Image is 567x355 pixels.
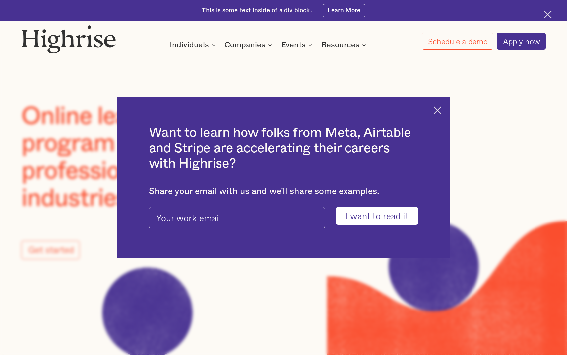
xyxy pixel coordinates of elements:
div: Individuals [170,41,209,49]
form: pop-up-modal-form [149,207,418,224]
a: Schedule a demo [422,33,493,50]
div: Resources [321,41,359,49]
div: Events [281,41,314,49]
div: Companies [224,41,274,49]
input: I want to read it [336,207,418,224]
div: Individuals [170,41,218,49]
img: Cross icon [434,106,441,114]
input: Your work email [149,207,325,228]
div: Share your email with us and we'll share some examples. [149,186,418,197]
a: Learn More [323,4,365,18]
div: Companies [224,41,265,49]
div: Events [281,41,306,49]
div: Resources [321,41,368,49]
h2: Want to learn how folks from Meta, Airtable and Stripe are accelerating their careers with Highrise? [149,125,418,171]
img: Highrise logo [21,25,116,53]
div: This is some text inside of a div block. [202,6,312,15]
img: Cross icon [544,11,552,18]
a: Apply now [497,33,546,50]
